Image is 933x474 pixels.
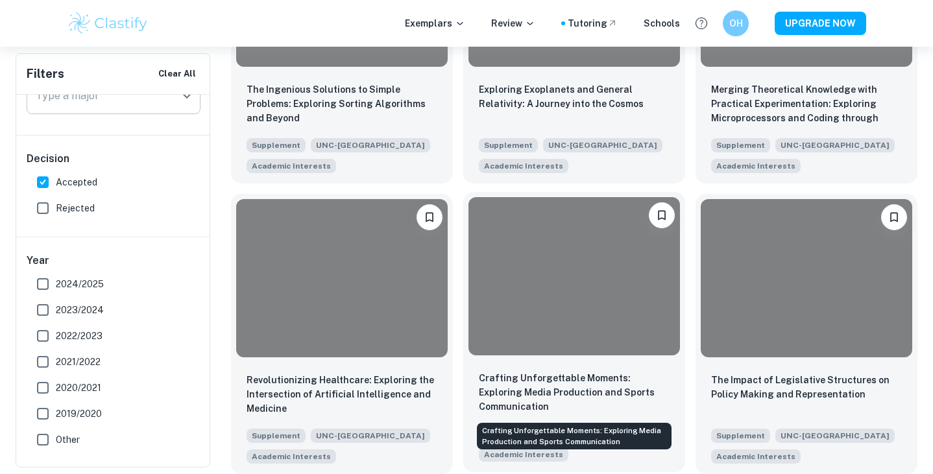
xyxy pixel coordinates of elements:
span: UNC-[GEOGRAPHIC_DATA] [775,429,895,443]
span: Discuss an academic topic that you’re excited to explore and learn more about in college. Why doe... [479,158,568,173]
p: The Impact of Legislative Structures on Policy Making and Representation [711,373,902,401]
span: UNC-[GEOGRAPHIC_DATA] [311,138,430,152]
span: Accepted [56,175,97,189]
h6: OH [729,16,744,30]
h6: Year [27,253,200,268]
span: Other [56,433,80,447]
div: Crafting Unforgettable Moments: Exploring Media Production and Sports Communication [477,423,672,449]
span: Discuss an academic topic that you’re excited to explore and learn more about in college. Why doe... [247,158,336,173]
span: Discuss an academic topic that you’re excited to explore and learn more about in college. Why doe... [711,448,801,464]
span: 2023/2024 [56,303,104,317]
span: Academic Interests [252,160,331,172]
span: 2021/2022 [56,355,101,369]
span: Supplement [711,429,770,443]
span: Discuss an academic topic that you’re excited to explore and learn more about in college. Why doe... [479,446,568,462]
p: Exploring Exoplanets and General Relativity: A Journey into the Cosmos [479,82,670,111]
span: Academic Interests [716,160,795,172]
span: Discuss an academic topic that you’re excited to explore and learn more about in college. Why doe... [711,158,801,173]
span: Academic Interests [716,451,795,462]
span: 2020/2021 [56,381,101,395]
span: Discuss an academic topic that you’re excited to explore and learn more about in college. Why doe... [247,448,336,464]
button: Clear All [155,64,199,84]
a: Schools [644,16,680,30]
span: Supplement [247,429,306,443]
span: Academic Interests [252,451,331,462]
a: Tutoring [568,16,618,30]
span: 2022/2023 [56,329,103,343]
button: Help and Feedback [690,12,712,34]
span: 2024/2025 [56,277,104,291]
span: Supplement [479,138,538,152]
button: Open [178,87,196,105]
span: UNC-[GEOGRAPHIC_DATA] [775,138,895,152]
p: Merging Theoretical Knowledge with Practical Experimentation: Exploring Microprocessors and Codin... [711,82,902,126]
p: Review [491,16,535,30]
span: UNC-[GEOGRAPHIC_DATA] [311,429,430,443]
span: Supplement [711,138,770,152]
p: Exemplars [405,16,465,30]
span: 2019/2020 [56,407,102,421]
h6: Decision [27,151,200,167]
h6: Filters [27,65,64,83]
img: Clastify logo [67,10,149,36]
button: UPGRADE NOW [775,12,866,35]
p: Revolutionizing Healthcare: Exploring the Intersection of Artificial Intelligence and Medicine [247,373,437,416]
button: OH [723,10,749,36]
p: The Ingenious Solutions to Simple Problems: Exploring Sorting Algorithms and Beyond [247,82,437,125]
button: Bookmark [649,202,675,228]
p: Crafting Unforgettable Moments: Exploring Media Production and Sports Communication [479,371,670,414]
span: Academic Interests [484,160,563,172]
span: Supplement [247,138,306,152]
span: UNC-[GEOGRAPHIC_DATA] [543,138,662,152]
button: Bookmark [417,204,442,230]
span: Academic Interests [484,449,563,460]
span: Rejected [56,201,95,215]
button: Bookmark [881,204,907,230]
